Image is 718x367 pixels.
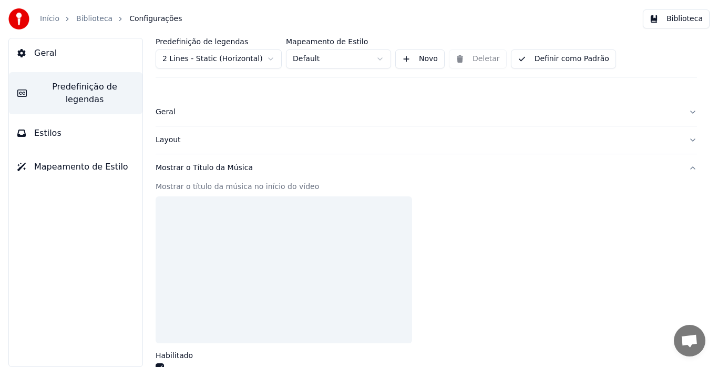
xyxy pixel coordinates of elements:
[156,182,697,192] div: Mostrar o título da música no início do vídeo
[643,9,710,28] button: Biblioteca
[34,47,57,59] span: Geral
[156,163,680,173] div: Mostrar o Título da Música
[129,14,182,24] span: Configurações
[156,135,680,145] div: Layout
[8,8,29,29] img: youka
[511,49,616,68] button: Definir como Padrão
[156,38,282,45] label: Predefinição de legendas
[9,152,142,182] button: Mapeamento de Estilo
[156,98,697,126] button: Geral
[395,49,445,68] button: Novo
[9,38,142,68] button: Geral
[34,161,128,173] span: Mapeamento de Estilo
[76,14,112,24] a: Biblioteca
[40,14,59,24] a: Início
[35,81,134,106] span: Predefinição de legendas
[156,352,193,359] label: Habilitado
[34,127,61,140] span: Estilos
[286,38,391,45] label: Mapeamento de Estilo
[674,325,705,356] a: Bate-papo aberto
[156,154,697,182] button: Mostrar o Título da Música
[9,72,142,114] button: Predefinição de legendas
[40,14,182,24] nav: breadcrumb
[156,107,680,117] div: Geral
[156,126,697,154] button: Layout
[9,118,142,148] button: Estilos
